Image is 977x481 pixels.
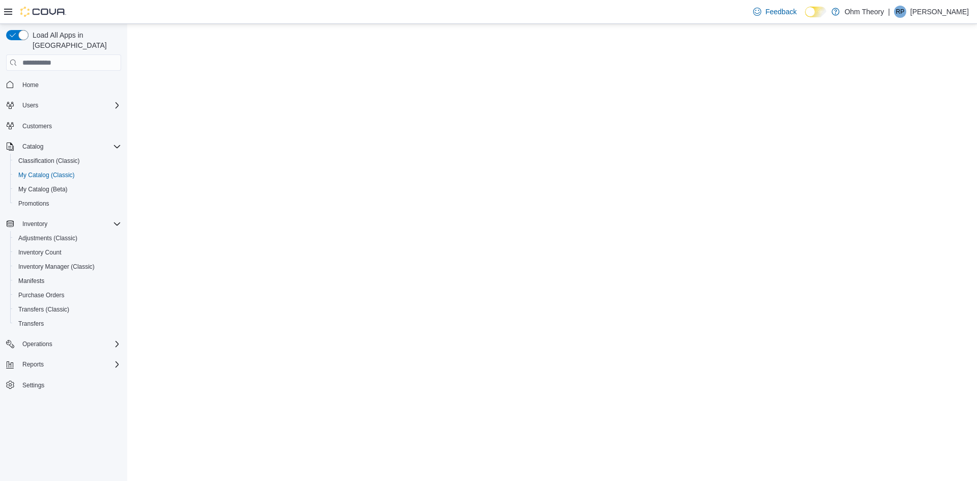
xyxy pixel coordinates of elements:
span: Purchase Orders [18,291,65,299]
input: Dark Mode [805,7,826,17]
span: Transfers [14,318,121,330]
span: Customers [18,120,121,132]
span: Load All Apps in [GEOGRAPHIC_DATA] [28,30,121,50]
button: Manifests [10,274,125,288]
p: [PERSON_NAME] [910,6,969,18]
a: Inventory Count [14,246,66,259]
button: Operations [2,337,125,351]
span: Adjustments (Classic) [14,232,121,244]
span: Home [18,78,121,91]
span: Manifests [18,277,44,285]
span: Customers [22,122,52,130]
p: Ohm Theory [845,6,884,18]
a: Manifests [14,275,48,287]
a: Feedback [749,2,800,22]
span: Adjustments (Classic) [18,234,77,242]
button: Adjustments (Classic) [10,231,125,245]
button: Settings [2,378,125,392]
span: My Catalog (Beta) [18,185,68,193]
button: Operations [18,338,56,350]
p: | [888,6,890,18]
span: My Catalog (Classic) [14,169,121,181]
span: Dark Mode [805,17,806,18]
a: Customers [18,120,56,132]
a: Transfers [14,318,48,330]
a: Classification (Classic) [14,155,84,167]
a: Adjustments (Classic) [14,232,81,244]
a: Inventory Manager (Classic) [14,261,99,273]
span: Promotions [14,197,121,210]
a: Settings [18,379,48,391]
button: Users [18,99,42,111]
div: Romeo Patel [894,6,906,18]
span: My Catalog (Classic) [18,171,75,179]
span: My Catalog (Beta) [14,183,121,195]
button: Inventory Manager (Classic) [10,260,125,274]
span: Operations [22,340,52,348]
span: Feedback [765,7,796,17]
span: Users [22,101,38,109]
a: Purchase Orders [14,289,69,301]
a: Promotions [14,197,53,210]
button: Users [2,98,125,112]
span: Inventory Count [18,248,62,257]
span: Home [22,81,39,89]
button: My Catalog (Beta) [10,182,125,196]
span: Settings [22,381,44,389]
span: Reports [22,360,44,369]
span: Transfers (Classic) [14,303,121,316]
button: Classification (Classic) [10,154,125,168]
button: Inventory [18,218,51,230]
button: Catalog [2,139,125,154]
span: Inventory Manager (Classic) [18,263,95,271]
button: Promotions [10,196,125,211]
span: Catalog [22,143,43,151]
span: Classification (Classic) [18,157,80,165]
span: Catalog [18,140,121,153]
span: Inventory [18,218,121,230]
button: Inventory Count [10,245,125,260]
button: Catalog [18,140,47,153]
span: Users [18,99,121,111]
button: Transfers [10,317,125,331]
span: Purchase Orders [14,289,121,301]
a: My Catalog (Beta) [14,183,72,195]
nav: Complex example [6,73,121,419]
button: Reports [2,357,125,372]
button: Inventory [2,217,125,231]
button: Home [2,77,125,92]
button: My Catalog (Classic) [10,168,125,182]
span: Classification (Classic) [14,155,121,167]
a: Home [18,79,43,91]
span: Reports [18,358,121,371]
span: Operations [18,338,121,350]
a: Transfers (Classic) [14,303,73,316]
button: Customers [2,119,125,133]
span: Transfers (Classic) [18,305,69,314]
span: RP [896,6,905,18]
a: My Catalog (Classic) [14,169,79,181]
span: Inventory [22,220,47,228]
button: Purchase Orders [10,288,125,302]
img: Cova [20,7,66,17]
span: Inventory Manager (Classic) [14,261,121,273]
span: Settings [18,379,121,391]
button: Transfers (Classic) [10,302,125,317]
span: Manifests [14,275,121,287]
span: Inventory Count [14,246,121,259]
span: Transfers [18,320,44,328]
button: Reports [18,358,48,371]
span: Promotions [18,200,49,208]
